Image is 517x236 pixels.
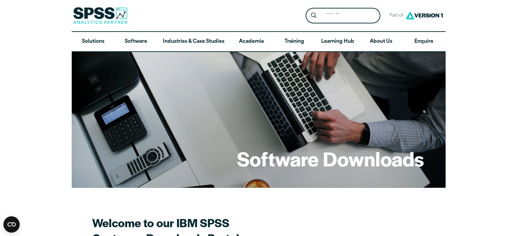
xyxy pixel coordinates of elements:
a: Solutions [72,32,115,52]
img: Version1 Logo [404,9,445,22]
button: Open CMP widget [3,216,20,233]
a: Industries & Case Studies [157,32,230,52]
svg: Search magnifying glass icon [311,13,316,18]
h1: Software Downloads [237,145,424,172]
a: Training [273,32,315,52]
img: SPSS Analytics Partner [73,7,127,24]
a: Learning Hub [316,32,360,52]
a: Software [115,32,157,52]
span: Part of [386,11,404,21]
form: Site Header Search Form [306,8,380,24]
button: Search magnifying glass icon [307,10,320,22]
a: Academia [230,32,273,52]
nav: Desktop version of site main menu [72,32,446,52]
a: Enquire [402,32,445,52]
a: About Us [360,32,402,52]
